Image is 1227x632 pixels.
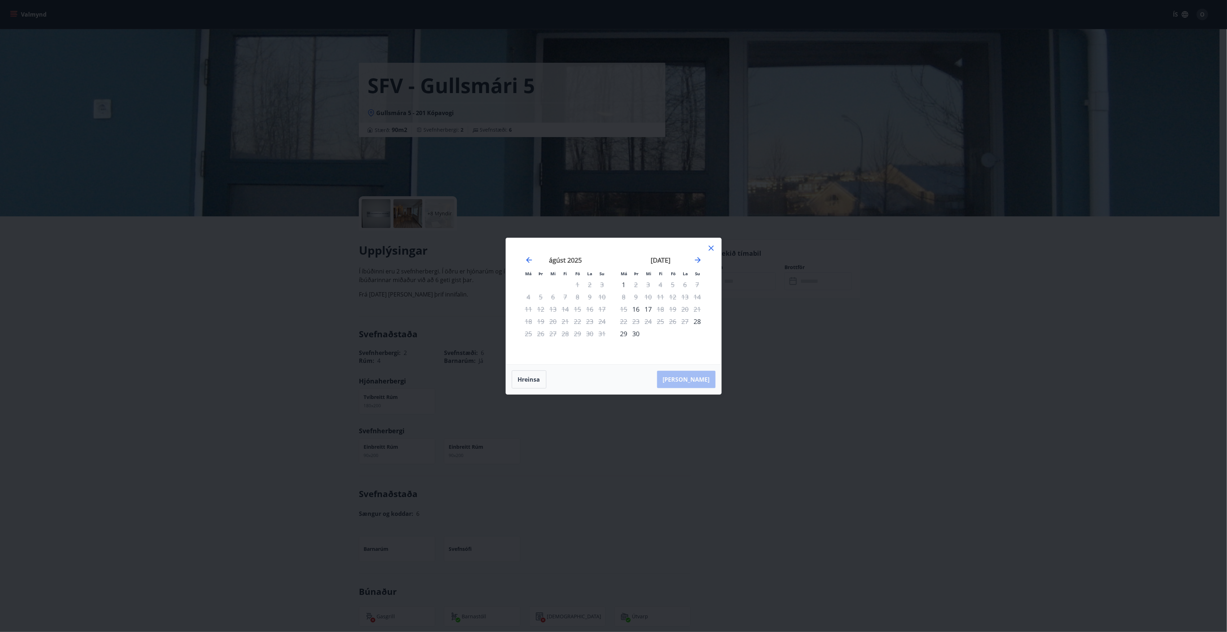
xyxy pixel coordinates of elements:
td: Not available. fimmtudagur, 11. september 2025 [655,291,667,303]
td: Not available. föstudagur, 19. september 2025 [667,303,679,315]
td: Not available. sunnudagur, 14. september 2025 [691,291,704,303]
td: Not available. sunnudagur, 24. ágúst 2025 [596,315,608,328]
td: Not available. mánudagur, 8. september 2025 [618,291,630,303]
td: Not available. mánudagur, 18. ágúst 2025 [523,315,535,328]
td: Not available. föstudagur, 1. ágúst 2025 [572,278,584,291]
td: Not available. laugardagur, 13. september 2025 [679,291,691,303]
td: Not available. fimmtudagur, 18. september 2025 [655,303,667,315]
td: Not available. þriðjudagur, 2. september 2025 [630,278,642,291]
td: Not available. laugardagur, 20. september 2025 [679,303,691,315]
td: Not available. föstudagur, 22. ágúst 2025 [572,315,584,328]
small: Su [695,271,700,276]
td: Not available. miðvikudagur, 10. september 2025 [642,291,655,303]
td: Choose miðvikudagur, 17. september 2025 as your check-in date. It’s available. [642,303,655,315]
td: Not available. fimmtudagur, 4. september 2025 [655,278,667,291]
td: Not available. sunnudagur, 7. september 2025 [691,278,704,291]
td: Not available. mánudagur, 11. ágúst 2025 [523,303,535,315]
div: Move forward to switch to the next month. [694,256,702,264]
small: Fi [564,271,567,276]
td: Not available. laugardagur, 16. ágúst 2025 [584,303,596,315]
td: Not available. miðvikudagur, 27. ágúst 2025 [547,328,559,340]
td: Not available. sunnudagur, 31. ágúst 2025 [596,328,608,340]
small: Má [621,271,628,276]
td: Not available. þriðjudagur, 9. september 2025 [630,291,642,303]
td: Not available. miðvikudagur, 6. ágúst 2025 [547,291,559,303]
td: Not available. fimmtudagur, 14. ágúst 2025 [559,303,572,315]
td: Not available. fimmtudagur, 21. ágúst 2025 [559,315,572,328]
div: 29 [618,328,630,340]
div: Aðeins útritun í boði [630,278,642,291]
td: Not available. laugardagur, 2. ágúst 2025 [584,278,596,291]
td: Not available. föstudagur, 15. ágúst 2025 [572,303,584,315]
td: Not available. miðvikudagur, 13. ágúst 2025 [547,303,559,315]
td: Not available. föstudagur, 12. september 2025 [667,291,679,303]
small: La [683,271,688,276]
div: Aðeins innritun í boði [630,303,642,315]
td: Not available. sunnudagur, 3. ágúst 2025 [596,278,608,291]
small: Fö [671,271,676,276]
td: Not available. sunnudagur, 17. ágúst 2025 [596,303,608,315]
td: Choose mánudagur, 1. september 2025 as your check-in date. It’s available. [618,278,630,291]
td: Not available. þriðjudagur, 5. ágúst 2025 [535,291,547,303]
td: Not available. föstudagur, 5. september 2025 [667,278,679,291]
td: Not available. laugardagur, 23. ágúst 2025 [584,315,596,328]
small: Þr [539,271,543,276]
td: Not available. mánudagur, 4. ágúst 2025 [523,291,535,303]
td: Not available. föstudagur, 29. ágúst 2025 [572,328,584,340]
div: Move backward to switch to the previous month. [525,256,533,264]
td: Choose þriðjudagur, 30. september 2025 as your check-in date. It’s available. [630,328,642,340]
td: Not available. laugardagur, 6. september 2025 [679,278,691,291]
td: Not available. miðvikudagur, 20. ágúst 2025 [547,315,559,328]
td: Not available. þriðjudagur, 19. ágúst 2025 [535,315,547,328]
td: Not available. þriðjudagur, 26. ágúst 2025 [535,328,547,340]
td: Choose þriðjudagur, 16. september 2025 as your check-in date. It’s available. [630,303,642,315]
td: Not available. laugardagur, 30. ágúst 2025 [584,328,596,340]
td: Not available. sunnudagur, 21. september 2025 [691,303,704,315]
button: Hreinsa [512,370,546,389]
td: Not available. sunnudagur, 10. ágúst 2025 [596,291,608,303]
td: Not available. þriðjudagur, 12. ágúst 2025 [535,303,547,315]
td: Not available. fimmtudagur, 7. ágúst 2025 [559,291,572,303]
td: Not available. laugardagur, 27. september 2025 [679,315,691,328]
small: Mi [550,271,556,276]
small: Su [600,271,605,276]
div: Aðeins innritun í boði [691,315,704,328]
td: Not available. föstudagur, 8. ágúst 2025 [572,291,584,303]
small: Fö [575,271,580,276]
small: Mi [646,271,651,276]
td: Not available. mánudagur, 15. september 2025 [618,303,630,315]
div: 30 [630,328,642,340]
td: Not available. miðvikudagur, 3. september 2025 [642,278,655,291]
td: Not available. föstudagur, 26. september 2025 [667,315,679,328]
small: Má [525,271,532,276]
div: Aðeins útritun í boði [655,303,667,315]
strong: [DATE] [651,256,670,264]
td: Not available. þriðjudagur, 23. september 2025 [630,315,642,328]
td: Not available. miðvikudagur, 24. september 2025 [642,315,655,328]
td: Not available. fimmtudagur, 25. september 2025 [655,315,667,328]
div: Aðeins innritun í boði [618,278,630,291]
td: Not available. fimmtudagur, 28. ágúst 2025 [559,328,572,340]
small: La [588,271,593,276]
small: Fi [659,271,663,276]
div: 17 [642,303,655,315]
div: Calendar [515,247,713,356]
td: Not available. mánudagur, 22. september 2025 [618,315,630,328]
td: Not available. laugardagur, 9. ágúst 2025 [584,291,596,303]
strong: ágúst 2025 [549,256,582,264]
td: Not available. mánudagur, 25. ágúst 2025 [523,328,535,340]
td: Choose mánudagur, 29. september 2025 as your check-in date. It’s available. [618,328,630,340]
td: Choose sunnudagur, 28. september 2025 as your check-in date. It’s available. [691,315,704,328]
small: Þr [634,271,639,276]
